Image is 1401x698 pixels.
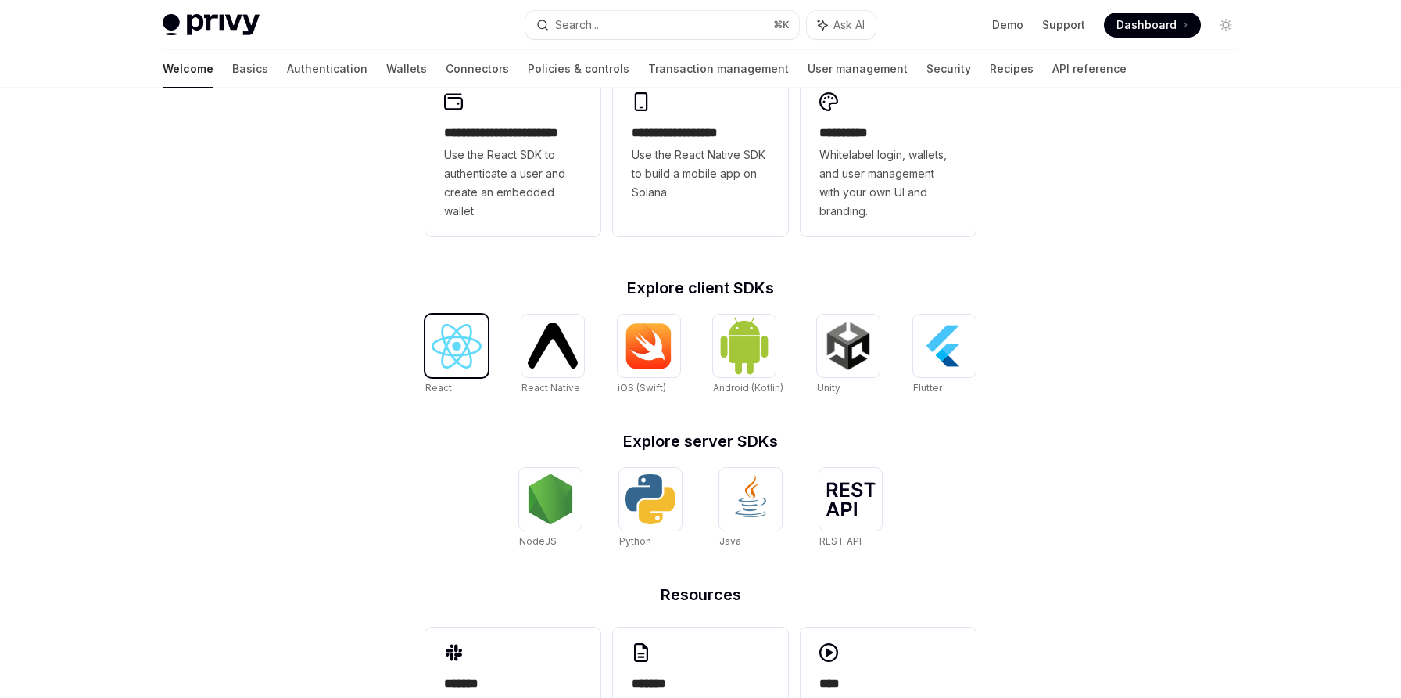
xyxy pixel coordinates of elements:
span: React [425,382,452,394]
span: Java [719,535,741,547]
span: Use the React Native SDK to build a mobile app on Solana. [632,146,769,202]
a: Transaction management [648,50,789,88]
a: Dashboard [1104,13,1201,38]
a: Wallets [386,50,427,88]
img: Python [625,474,675,524]
a: Welcome [163,50,213,88]
a: JavaJava [719,468,782,549]
button: Ask AI [807,11,876,39]
h2: Explore client SDKs [425,280,976,296]
img: Android (Kotlin) [719,316,769,375]
span: Flutter [913,382,942,394]
a: Basics [232,50,268,88]
img: Java [726,474,776,524]
span: Use the React SDK to authenticate a user and create an embedded wallet. [444,146,582,221]
a: Demo [992,17,1023,33]
img: React Native [528,323,578,368]
img: light logo [163,14,260,36]
a: React NativeReact Native [521,315,584,396]
a: API reference [1052,50,1127,88]
span: Unity [817,382,840,394]
img: iOS (Swift) [624,322,674,369]
img: REST API [826,482,876,516]
button: Search...⌘K [525,11,799,39]
a: REST APIREST API [819,468,882,549]
a: NodeJSNodeJS [519,468,582,549]
a: Android (Kotlin)Android (Kotlin) [713,315,783,396]
a: **** **** **** ***Use the React Native SDK to build a mobile app on Solana. [613,77,788,236]
span: React Native [521,382,580,394]
span: Whitelabel login, wallets, and user management with your own UI and branding. [819,146,957,221]
a: Authentication [287,50,367,88]
a: Recipes [990,50,1034,88]
h2: Resources [425,587,976,603]
span: NodeJS [519,535,557,547]
span: Dashboard [1116,17,1177,33]
a: **** *****Whitelabel login, wallets, and user management with your own UI and branding. [801,77,976,236]
a: UnityUnity [817,315,880,396]
a: Security [926,50,971,88]
a: PythonPython [619,468,682,549]
span: Ask AI [833,17,865,33]
div: Search... [555,16,599,34]
img: React [432,324,482,369]
span: iOS (Swift) [618,382,666,394]
span: Android (Kotlin) [713,382,783,394]
a: Support [1042,17,1085,33]
img: NodeJS [525,474,575,524]
span: REST API [819,535,862,547]
a: User management [808,50,908,88]
h2: Explore server SDKs [425,434,976,449]
a: FlutterFlutter [913,315,976,396]
span: Python [619,535,651,547]
img: Unity [823,321,873,371]
a: ReactReact [425,315,488,396]
a: iOS (Swift)iOS (Swift) [618,315,680,396]
span: ⌘ K [773,19,790,31]
a: Policies & controls [528,50,629,88]
a: Connectors [446,50,509,88]
img: Flutter [919,321,969,371]
button: Toggle dark mode [1213,13,1238,38]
